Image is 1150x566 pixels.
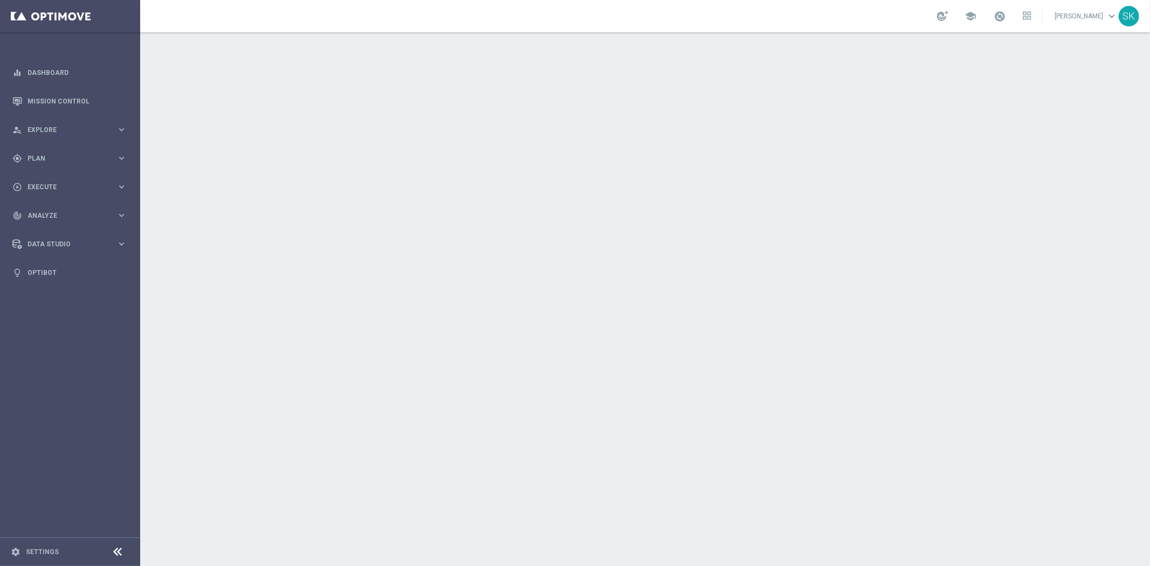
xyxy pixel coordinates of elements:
[12,182,22,192] i: play_circle_outline
[116,153,127,163] i: keyboard_arrow_right
[12,183,127,191] button: play_circle_outline Execute keyboard_arrow_right
[116,210,127,220] i: keyboard_arrow_right
[116,182,127,192] i: keyboard_arrow_right
[12,240,127,249] button: Data Studio keyboard_arrow_right
[12,154,127,163] button: gps_fixed Plan keyboard_arrow_right
[27,258,127,287] a: Optibot
[1053,8,1119,24] a: [PERSON_NAME]keyboard_arrow_down
[12,125,116,135] div: Explore
[12,154,22,163] i: gps_fixed
[27,241,116,247] span: Data Studio
[12,182,116,192] div: Execute
[116,125,127,135] i: keyboard_arrow_right
[12,126,127,134] button: person_search Explore keyboard_arrow_right
[12,258,127,287] div: Optibot
[12,125,22,135] i: person_search
[27,184,116,190] span: Execute
[12,268,22,278] i: lightbulb
[12,58,127,87] div: Dashboard
[27,212,116,219] span: Analyze
[12,211,22,220] i: track_changes
[11,547,20,557] i: settings
[12,239,116,249] div: Data Studio
[26,549,59,555] a: Settings
[1106,10,1118,22] span: keyboard_arrow_down
[12,68,127,77] button: equalizer Dashboard
[27,127,116,133] span: Explore
[12,154,116,163] div: Plan
[12,97,127,106] button: Mission Control
[27,155,116,162] span: Plan
[27,58,127,87] a: Dashboard
[27,87,127,115] a: Mission Control
[116,239,127,249] i: keyboard_arrow_right
[12,211,127,220] button: track_changes Analyze keyboard_arrow_right
[12,211,116,220] div: Analyze
[1119,6,1139,26] div: SK
[965,10,976,22] span: school
[12,68,22,78] i: equalizer
[12,268,127,277] button: lightbulb Optibot
[12,87,127,115] div: Mission Control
